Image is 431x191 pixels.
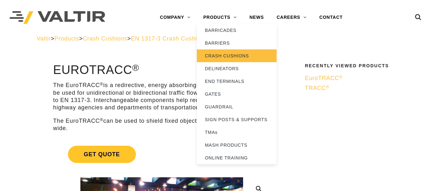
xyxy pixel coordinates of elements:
[10,11,105,24] img: Valtir
[197,100,277,113] a: GUARDRAIL
[305,85,330,91] span: TRACC
[53,82,270,112] p: The EuroTRACC is a redirective, energy absorbing crash cushion that can be used for unidirectiona...
[132,62,139,73] sup: ®
[153,11,197,24] a: COMPANY
[197,88,277,100] a: GATES
[53,63,270,77] h1: EuroTRACC
[197,75,277,88] a: END TERMINALS
[83,35,127,42] a: Crash Cushions
[326,84,330,89] sup: ®
[339,75,343,79] sup: ®
[197,37,277,49] a: BARRIERS
[68,146,136,163] span: Get Quote
[197,113,277,126] a: SIGN POSTS & SUPPORTS
[197,62,277,75] a: DELINEATORS
[37,35,51,42] a: Valtir
[100,82,103,86] sup: ®
[243,11,270,24] a: NEWS
[197,151,277,164] a: ONLINE TRAINING
[53,138,270,171] a: Get Quote
[270,11,313,24] a: CAREERS
[313,11,349,24] a: CONTACT
[305,84,390,92] a: TRACC®
[197,49,277,62] a: CRASH CUSHIONS
[197,11,243,24] a: PRODUCTS
[197,139,277,151] a: MASH PRODUCTS
[131,35,207,42] a: EN 1317-3 Crash Cushions
[197,24,277,37] a: BARRICADES
[37,35,394,42] div: > > > >
[100,117,103,122] sup: ®
[305,75,343,81] span: EuroTRACC
[305,75,390,82] a: EuroTRACC®
[53,117,270,132] p: The EuroTRACC can be used to shield fixed objects 610 mm to 1,800 mm wide.
[305,63,390,68] h2: Recently Viewed Products
[197,126,277,139] a: TMAs
[55,35,79,42] a: Products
